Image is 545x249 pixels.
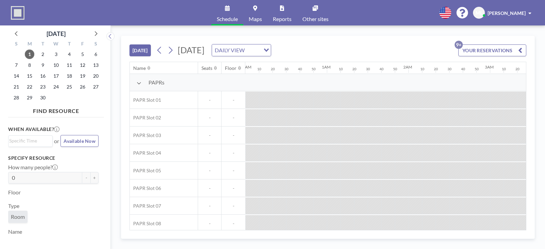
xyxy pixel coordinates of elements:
label: How many people? [8,164,58,171]
span: Tuesday, September 2, 2025 [38,50,48,59]
p: 9+ [455,41,463,49]
span: PAPR Slot 08 [130,221,161,227]
span: Maps [249,16,262,22]
div: 10 [257,67,261,71]
div: Search for option [8,136,52,146]
span: Monday, September 1, 2025 [25,50,34,59]
div: W [50,40,63,49]
div: S [10,40,23,49]
span: - [198,221,221,227]
span: [DATE] [178,45,205,55]
div: 2AM [403,64,412,70]
span: - [198,185,221,191]
span: - [222,221,245,227]
span: - [198,168,221,174]
div: S [89,40,102,49]
span: Saturday, September 6, 2025 [91,50,101,59]
span: Wednesday, September 3, 2025 [51,50,61,59]
span: PAPRs [148,79,164,86]
div: 12AM [240,64,251,70]
span: - [198,132,221,138]
div: T [63,40,76,49]
div: Floor [225,65,236,71]
button: + [90,172,99,184]
div: Name [133,65,146,71]
span: - [222,203,245,209]
span: Tuesday, September 16, 2025 [38,71,48,81]
span: - [198,150,221,156]
div: 1AM [322,64,331,70]
button: [DATE] [129,44,151,56]
span: PAPR Slot 03 [130,132,161,138]
div: 50 [393,67,397,71]
div: [DATE] [47,29,66,38]
input: Search for option [247,46,260,55]
div: F [76,40,89,49]
span: Thursday, September 4, 2025 [65,50,74,59]
div: 30 [284,67,288,71]
div: 10 [420,67,424,71]
div: Seats [201,65,212,71]
span: Thursday, September 25, 2025 [65,82,74,92]
div: 10 [502,67,506,71]
span: - [222,132,245,138]
span: Monday, September 29, 2025 [25,93,34,102]
div: 40 [298,67,302,71]
div: 50 [475,67,479,71]
span: Monday, September 15, 2025 [25,71,34,81]
div: 40 [380,67,384,71]
label: Name [8,228,22,235]
span: PAPR Slot 02 [130,115,161,121]
div: 30 [366,67,370,71]
span: - [222,168,245,174]
span: Wednesday, September 24, 2025 [51,82,61,92]
span: Wednesday, September 17, 2025 [51,71,61,81]
span: Saturday, September 13, 2025 [91,60,101,70]
span: PAPR Slot 07 [130,203,161,209]
span: PAPR Slot 06 [130,185,161,191]
div: Search for option [212,44,271,56]
div: 50 [312,67,316,71]
span: DAILY VIEW [213,46,246,55]
span: - [222,185,245,191]
div: M [23,40,36,49]
span: - [222,115,245,121]
div: 20 [271,67,275,71]
span: Other sites [302,16,329,22]
span: Room [11,213,25,220]
h4: FIND RESOURCE [8,105,104,114]
span: Tuesday, September 23, 2025 [38,82,48,92]
label: Floor [8,189,21,196]
span: Sunday, September 28, 2025 [12,93,21,102]
button: Available Now [60,135,99,147]
span: Sunday, September 14, 2025 [12,71,21,81]
span: PAPR Slot 01 [130,97,161,103]
div: 20 [434,67,438,71]
img: organization-logo [11,6,24,20]
div: 20 [352,67,356,71]
span: Thursday, September 18, 2025 [65,71,74,81]
span: Wednesday, September 10, 2025 [51,60,61,70]
div: T [36,40,50,49]
span: Friday, September 12, 2025 [78,60,87,70]
span: [PERSON_NAME] [488,10,526,16]
span: Reports [273,16,292,22]
span: Friday, September 19, 2025 [78,71,87,81]
button: YOUR RESERVATIONS9+ [458,44,526,56]
span: Tuesday, September 9, 2025 [38,60,48,70]
div: 30 [447,67,452,71]
span: Schedule [217,16,238,22]
span: - [222,150,245,156]
span: Tuesday, September 30, 2025 [38,93,48,102]
span: ML [476,10,482,16]
span: Thursday, September 11, 2025 [65,60,74,70]
span: Friday, September 26, 2025 [78,82,87,92]
span: Sunday, September 7, 2025 [12,60,21,70]
div: 3AM [485,64,494,70]
span: Saturday, September 20, 2025 [91,71,101,81]
div: 40 [461,67,465,71]
span: PAPR Slot 04 [130,150,161,156]
span: Available Now [64,138,95,144]
span: Monday, September 22, 2025 [25,82,34,92]
span: - [198,97,221,103]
